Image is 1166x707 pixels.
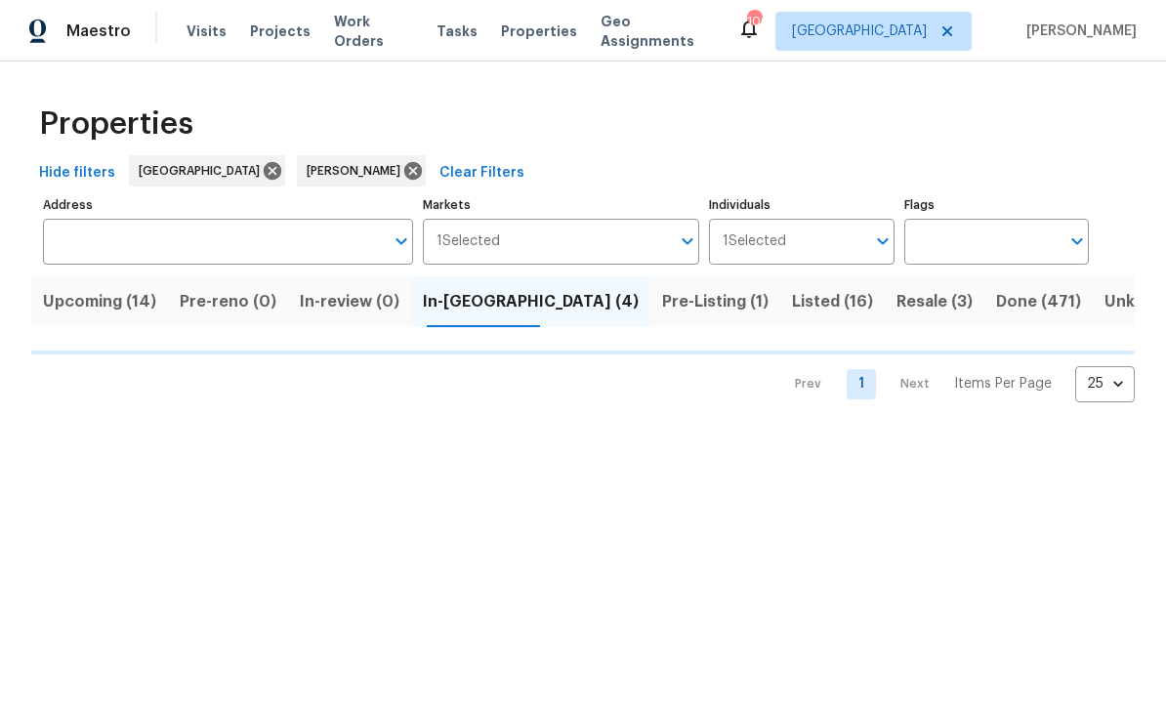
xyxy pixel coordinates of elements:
span: Geo Assignments [601,12,714,51]
span: Work Orders [334,12,413,51]
span: [GEOGRAPHIC_DATA] [792,21,927,41]
button: Hide filters [31,155,123,191]
label: Individuals [709,199,894,211]
span: Properties [39,114,193,134]
span: Pre-reno (0) [180,288,276,315]
span: Projects [250,21,311,41]
p: Items Per Page [954,374,1052,394]
span: In-review (0) [300,288,399,315]
span: Properties [501,21,577,41]
div: [GEOGRAPHIC_DATA] [129,155,285,187]
span: Clear Filters [439,161,524,186]
a: Goto page 1 [847,369,876,399]
label: Flags [904,199,1089,211]
span: [PERSON_NAME] [1019,21,1137,41]
div: 100 [747,12,761,31]
span: Hide filters [39,161,115,186]
button: Clear Filters [432,155,532,191]
div: [PERSON_NAME] [297,155,426,187]
button: Open [869,228,896,255]
nav: Pagination Navigation [776,366,1135,402]
span: Visits [187,21,227,41]
span: Resale (3) [896,288,973,315]
span: Pre-Listing (1) [662,288,769,315]
label: Markets [423,199,700,211]
span: Listed (16) [792,288,873,315]
span: Tasks [437,24,478,38]
span: [PERSON_NAME] [307,161,408,181]
button: Open [388,228,415,255]
span: In-[GEOGRAPHIC_DATA] (4) [423,288,639,315]
button: Open [1063,228,1091,255]
div: 25 [1075,358,1135,409]
label: Address [43,199,413,211]
span: 1 Selected [437,233,500,250]
span: Upcoming (14) [43,288,156,315]
span: [GEOGRAPHIC_DATA] [139,161,268,181]
span: Maestro [66,21,131,41]
span: Done (471) [996,288,1081,315]
button: Open [674,228,701,255]
span: 1 Selected [723,233,786,250]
